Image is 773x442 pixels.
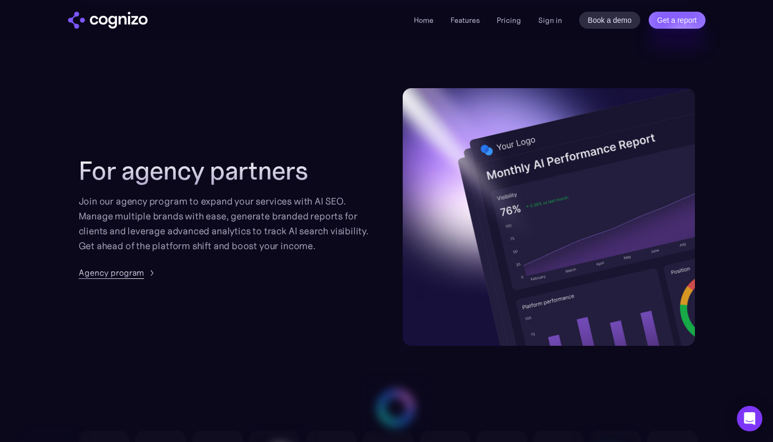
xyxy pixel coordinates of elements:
a: home [68,12,148,29]
img: cognizo logo [68,12,148,29]
div: Join our agency program to expand your services with AI SEO. Manage multiple brands with ease, ge... [79,194,371,253]
a: Home [414,15,434,25]
a: Get a report [649,12,706,29]
div: Open Intercom Messenger [737,406,762,431]
a: Pricing [497,15,521,25]
div: Agency program [79,266,144,279]
a: Agency program [79,266,157,279]
a: Sign in [538,14,562,27]
a: Book a demo [579,12,640,29]
a: Features [451,15,480,25]
h2: For agency partners [79,156,371,185]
